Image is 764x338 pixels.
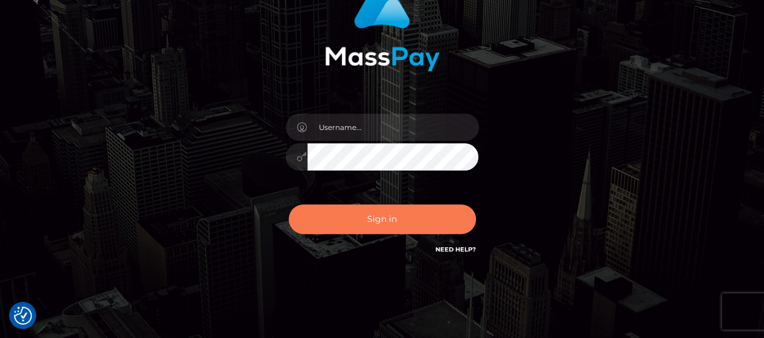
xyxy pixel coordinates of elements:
[307,114,479,141] input: Username...
[435,245,476,253] a: Need Help?
[14,307,32,325] button: Consent Preferences
[289,204,476,234] button: Sign in
[14,307,32,325] img: Revisit consent button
